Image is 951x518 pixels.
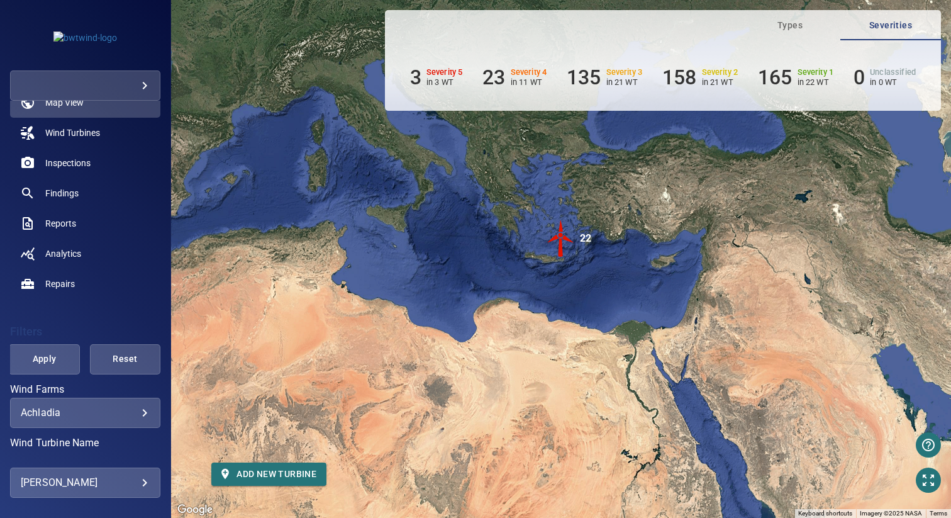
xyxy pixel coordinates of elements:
[702,68,738,77] h6: Severity 2
[567,65,601,89] h6: 135
[482,65,547,89] li: Severity 4
[930,510,947,517] a: Terms (opens in new tab)
[10,118,160,148] a: windturbines noActive
[426,77,463,87] p: in 3 WT
[758,65,792,89] h6: 165
[10,239,160,269] a: analytics noActive
[10,438,160,448] label: Wind Turbine Name
[10,385,160,395] label: Wind Farms
[662,65,738,89] li: Severity 2
[410,65,421,89] h6: 3
[848,18,933,33] span: Severities
[580,220,591,257] div: 22
[860,510,922,517] span: Imagery ©2025 NASA
[747,18,833,33] span: Types
[9,344,79,374] button: Apply
[410,65,463,89] li: Severity 5
[511,77,547,87] p: in 11 WT
[482,65,505,89] h6: 23
[542,220,580,257] img: windFarmIconCat5.svg
[90,344,160,374] button: Reset
[45,96,84,109] span: Map View
[10,70,160,101] div: bwtwind
[45,157,91,169] span: Inspections
[10,398,160,428] div: Wind Farms
[542,220,580,259] gmp-advanced-marker: 22
[10,325,160,338] h4: Filters
[53,31,117,44] img: bwtwind-logo
[606,68,643,77] h6: Severity 3
[798,509,852,518] button: Keyboard shortcuts
[45,187,79,200] span: Findings
[798,68,834,77] h6: Severity 1
[662,65,696,89] h6: 158
[174,502,216,518] a: Open this area in Google Maps (opens a new window)
[45,247,81,260] span: Analytics
[426,68,463,77] h6: Severity 5
[174,502,216,518] img: Google
[10,148,160,178] a: inspections noActive
[10,178,160,208] a: findings noActive
[854,65,865,89] h6: 0
[870,68,916,77] h6: Unclassified
[758,65,833,89] li: Severity 1
[221,466,316,482] span: Add new turbine
[702,77,738,87] p: in 21 WT
[567,65,642,89] li: Severity 3
[21,473,150,493] div: [PERSON_NAME]
[511,68,547,77] h6: Severity 4
[211,463,326,486] button: Add new turbine
[45,127,100,139] span: Wind Turbines
[10,208,160,239] a: reports noActive
[10,269,160,299] a: repairs noActive
[10,87,160,118] a: map active
[870,77,916,87] p: in 0 WT
[21,407,150,419] div: Achladia
[45,217,76,230] span: Reports
[25,351,64,367] span: Apply
[854,65,916,89] li: Severity Unclassified
[45,278,75,290] span: Repairs
[606,77,643,87] p: in 21 WT
[798,77,834,87] p: in 22 WT
[106,351,145,367] span: Reset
